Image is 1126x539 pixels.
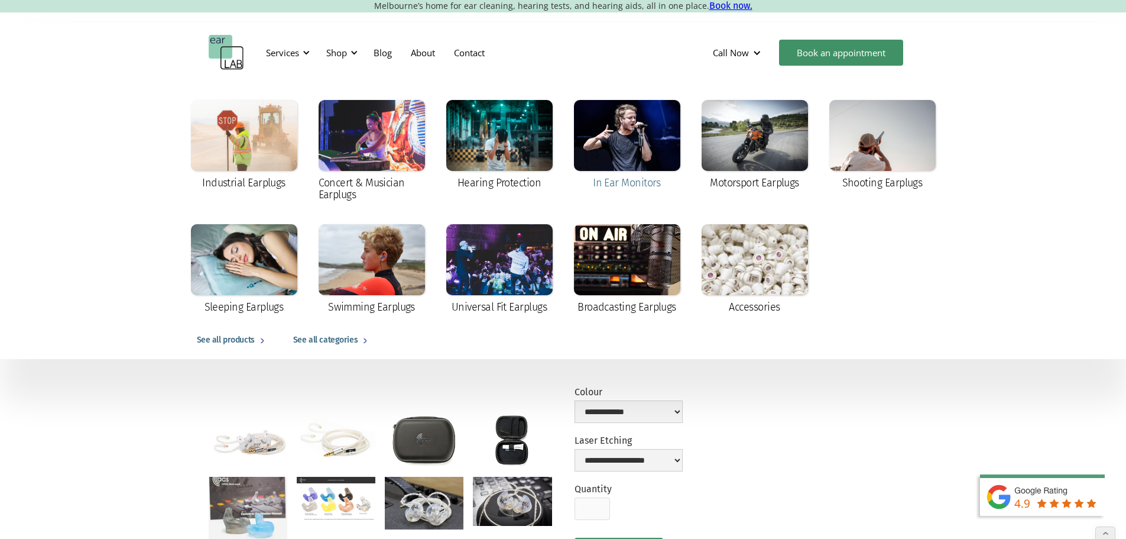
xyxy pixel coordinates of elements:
[205,301,284,313] div: Sleeping Earplugs
[297,415,375,464] a: open lightbox
[710,177,799,189] div: Motorsport Earplugs
[593,177,661,189] div: In Ear Monitors
[577,301,676,313] div: Broadcasting Earplugs
[326,47,347,59] div: Shop
[823,94,942,197] a: Shooting Earplugs
[457,177,541,189] div: Hearing Protection
[473,415,551,467] a: open lightbox
[452,301,547,313] div: Universal Fit Earplugs
[473,477,551,526] a: open lightbox
[185,218,303,321] a: Sleeping Earplugs
[297,477,375,521] a: open lightbox
[328,301,415,313] div: Swimming Earplugs
[440,94,559,197] a: Hearing Protection
[401,35,444,70] a: About
[259,35,313,70] div: Services
[568,94,686,197] a: In Ear Monitors
[209,415,287,467] a: open lightbox
[209,35,244,70] a: home
[364,35,401,70] a: Blog
[703,35,773,70] div: Call Now
[319,35,361,70] div: Shop
[319,177,425,201] div: Concert & Musician Earplugs
[568,218,686,321] a: Broadcasting Earplugs
[575,435,683,446] label: Laser Etching
[385,415,463,467] a: open lightbox
[202,177,285,189] div: Industrial Earplugs
[293,333,358,347] div: See all categories
[197,333,255,347] div: See all products
[185,321,281,359] a: See all products
[313,94,431,209] a: Concert & Musician Earplugs
[713,47,749,59] div: Call Now
[313,218,431,321] a: Swimming Earplugs
[575,483,612,495] label: Quantity
[575,386,683,398] label: Colour
[266,47,299,59] div: Services
[729,301,780,313] div: Accessories
[696,218,814,321] a: Accessories
[281,321,384,359] a: See all categories
[444,35,494,70] a: Contact
[440,218,559,321] a: Universal Fit Earplugs
[779,40,903,66] a: Book an appointment
[185,94,303,197] a: Industrial Earplugs
[385,477,463,530] a: open lightbox
[842,177,923,189] div: Shooting Earplugs
[696,94,814,197] a: Motorsport Earplugs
